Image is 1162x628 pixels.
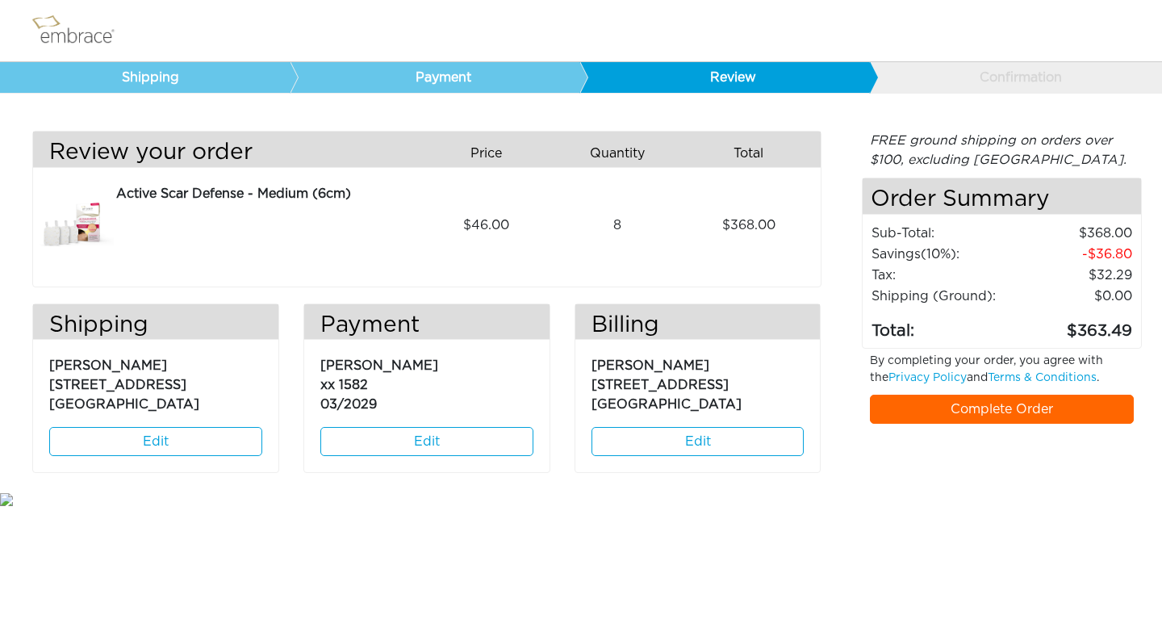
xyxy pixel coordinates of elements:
span: xx 1582 [320,379,368,391]
a: Privacy Policy [888,372,967,383]
h4: Order Summary [863,178,1142,215]
div: FREE ground shipping on orders over $100, excluding [GEOGRAPHIC_DATA]. [862,131,1143,170]
span: 368.00 [722,216,775,235]
div: Price [427,140,558,167]
div: Active Scar Defense - Medium (6cm) [116,184,414,203]
span: 46.00 [463,216,509,235]
img: logo.png [28,10,133,51]
p: [PERSON_NAME] [STREET_ADDRESS] [GEOGRAPHIC_DATA] [591,348,805,414]
a: Edit [49,427,262,456]
h3: Payment [304,312,550,340]
span: (10%) [921,248,956,261]
a: Review [579,62,870,93]
td: Total: [871,307,1015,344]
a: Confirmation [869,62,1160,93]
span: [PERSON_NAME] [320,359,438,372]
span: 03/2029 [320,398,377,411]
h3: Shipping [33,312,278,340]
span: 8 [613,216,621,235]
a: Edit [320,427,533,456]
td: Sub-Total: [871,223,1015,244]
td: $0.00 [1015,286,1133,307]
td: 363.49 [1015,307,1133,344]
p: [PERSON_NAME] [STREET_ADDRESS] [GEOGRAPHIC_DATA] [49,348,262,414]
a: Complete Order [870,395,1135,424]
span: Quantity [590,144,645,163]
div: Total [689,140,821,167]
td: Shipping (Ground): [871,286,1015,307]
td: 368.00 [1015,223,1133,244]
a: Terms & Conditions [988,372,1097,383]
td: Tax: [871,265,1015,286]
div: By completing your order, you agree with the and . [858,353,1147,395]
td: 32.29 [1015,265,1133,286]
td: 36.80 [1015,244,1133,265]
h3: Billing [575,312,821,340]
img: 3dae449a-8dcd-11e7-960f-02e45ca4b85b.jpeg [33,184,114,266]
h3: Review your order [33,140,415,167]
a: Payment [290,62,580,93]
td: Savings : [871,244,1015,265]
a: Edit [591,427,805,456]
